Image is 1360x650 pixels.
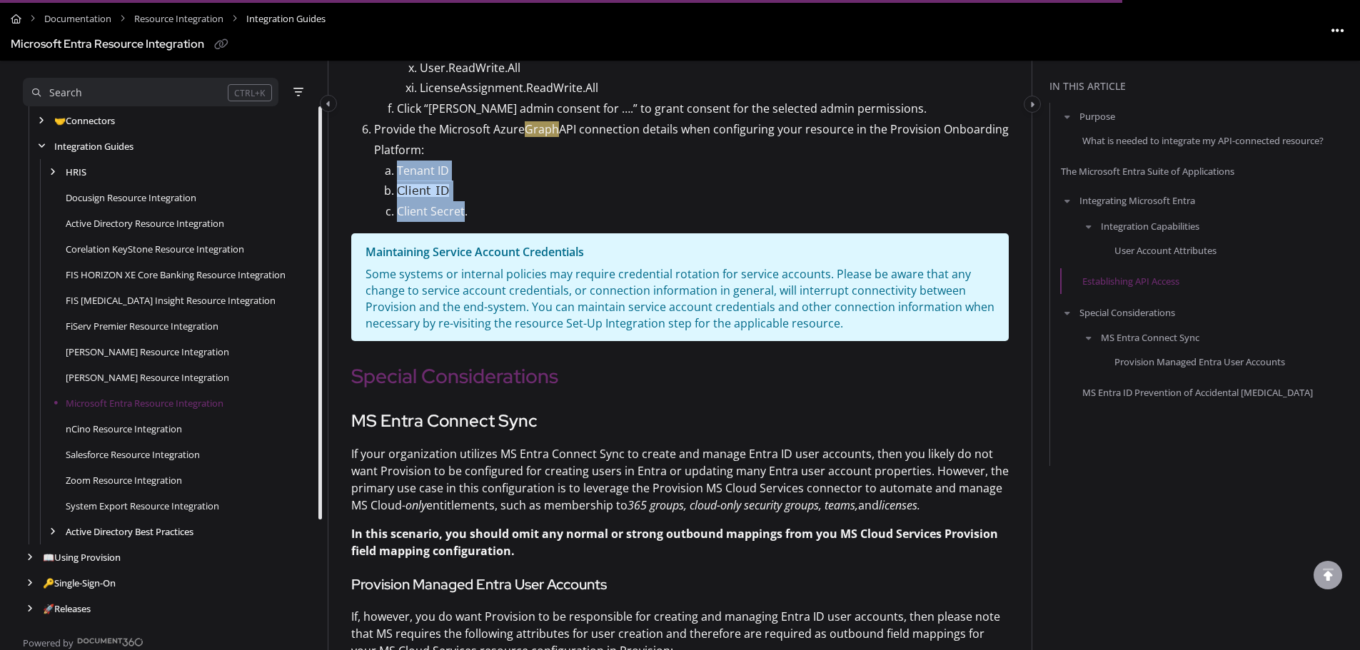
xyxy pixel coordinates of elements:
a: User Account Attributes [1114,243,1217,257]
a: Active Directory Resource Integration [66,216,224,230]
div: arrow [34,140,49,153]
a: Special Considerations [1079,305,1175,320]
div: arrow [23,577,37,590]
div: arrow [46,525,60,539]
button: arrow [1082,218,1095,233]
mark: Graph [525,121,559,137]
a: Microsoft Entra Resource Integration [66,396,223,410]
a: Docusign Resource Integration [66,191,196,205]
a: Releases [43,601,91,616]
a: Zoom Resource Integration [66,473,182,487]
a: Single-Sign-On [43,576,116,590]
div: Maintaining Service Account Credentials [366,242,994,266]
a: Salesforce Resource Integration [66,447,200,462]
a: HRIS [66,165,86,179]
div: Microsoft Entra Resource Integration [11,34,204,55]
em: only [406,497,426,513]
a: Documentation [44,9,111,29]
div: Some systems or internal policies may require credential rotation for service accounts. Please be... [366,266,994,332]
button: arrow [1061,193,1074,208]
span: 🚀 [43,602,54,615]
p: Client Secret. [397,201,1009,222]
a: Powered by Document360 - opens in a new tab [23,633,143,650]
p: User.ReadWrite.All [420,58,1009,78]
em: licenses. [879,497,920,513]
div: Search [49,85,82,101]
a: Establishing API Access [1082,274,1179,288]
a: FIS HORIZON XE Core Banking Resource Integration [66,268,286,282]
a: MS Entra Connect Sync [1101,330,1199,345]
strong: In this scenario, you should omit any normal or strong outbound mappings from you MS Cloud Servic... [351,526,998,559]
a: Purpose [1079,109,1115,123]
a: FIS IBS Insight Resource Integration [66,293,276,308]
a: Provision Managed Entra User Accounts [1114,355,1285,369]
div: arrow [23,602,37,616]
button: arrow [1082,330,1095,345]
button: Category toggle [320,95,337,112]
div: In this article [1049,78,1354,94]
button: Filter [290,83,307,101]
a: nCino Resource Integration [66,422,182,436]
span: Powered by [23,636,74,650]
button: arrow [1061,108,1074,124]
a: Integrating Microsoft Entra [1079,193,1195,208]
a: Integration Guides [54,139,134,153]
div: CTRL+K [228,84,272,101]
p: Provide the Microsoft Azure API connection details when configuring your resource in the Provisio... [374,119,1009,161]
span: Client ID [397,184,449,197]
a: System Export Resource Integration [66,499,219,513]
a: Using Provision [43,550,121,564]
div: arrow [23,551,37,564]
a: What is needed to integrate my API-connected resource? [1082,133,1324,148]
h4: Provision Managed Entra User Accounts [351,574,1009,597]
span: 🤝 [54,114,66,127]
p: Click “[PERSON_NAME] admin consent for ….” to grant consent for the selected admin permissions. [397,98,1009,119]
a: Integration Capabilities [1101,218,1199,233]
a: The Microsoft Entra Suite of Applications [1061,164,1234,178]
span: 📖 [43,551,54,564]
h2: Special Considerations [351,361,1009,391]
button: Copy link of [210,34,233,56]
a: MS Entra ID Prevention of Accidental [MEDICAL_DATA] [1082,385,1313,400]
a: Connectors [54,113,115,128]
div: arrow [34,114,49,128]
p: LicenseAssignment.ReadWrite.All [420,78,1009,98]
a: Resource Integration [134,9,223,29]
button: Search [23,78,278,106]
a: Active Directory Best Practices [66,524,193,539]
div: scroll to top [1314,561,1342,589]
button: arrow [1061,305,1074,320]
a: Home [11,9,21,29]
a: Jack Henry Symitar Resource Integration [66,370,229,385]
span: 🔑 [43,577,54,589]
button: Article more options [1326,19,1349,41]
span: Integration Guides [246,9,326,29]
a: FiServ Premier Resource Integration [66,319,218,333]
a: Jack Henry SilverLake Resource Integration [66,345,229,359]
a: Corelation KeyStone Resource Integration [66,242,244,256]
p: Tenant ID [397,161,1009,181]
p: If your organization utilizes MS Entra Connect Sync to create and manage Entra ID user accounts, ... [351,445,1009,514]
button: Category toggle [1024,96,1041,113]
div: arrow [46,166,60,179]
em: 365 groups, cloud-only security groups, teams, [628,497,858,513]
h3: MS Entra Connect Sync [351,408,1009,434]
img: Document360 [77,638,143,646]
